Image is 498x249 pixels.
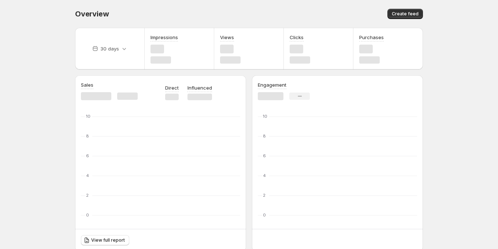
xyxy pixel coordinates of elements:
[258,81,286,88] h3: Engagement
[86,153,89,158] text: 6
[263,114,267,119] text: 10
[75,10,109,18] span: Overview
[150,34,178,41] h3: Impressions
[86,114,90,119] text: 10
[86,173,89,178] text: 4
[263,153,266,158] text: 6
[263,212,266,218] text: 0
[263,193,265,198] text: 2
[86,212,89,218] text: 0
[86,193,89,198] text: 2
[91,237,125,243] span: View full report
[81,81,93,88] h3: Sales
[290,34,304,41] h3: Clicks
[220,34,234,41] h3: Views
[81,235,129,245] a: View full report
[359,34,384,41] h3: Purchases
[100,45,119,52] p: 30 days
[263,133,266,139] text: 8
[392,11,419,17] span: Create feed
[165,84,179,91] p: Direct
[86,133,89,139] text: 8
[187,84,212,91] p: Influenced
[263,173,266,178] text: 4
[387,9,423,19] button: Create feed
